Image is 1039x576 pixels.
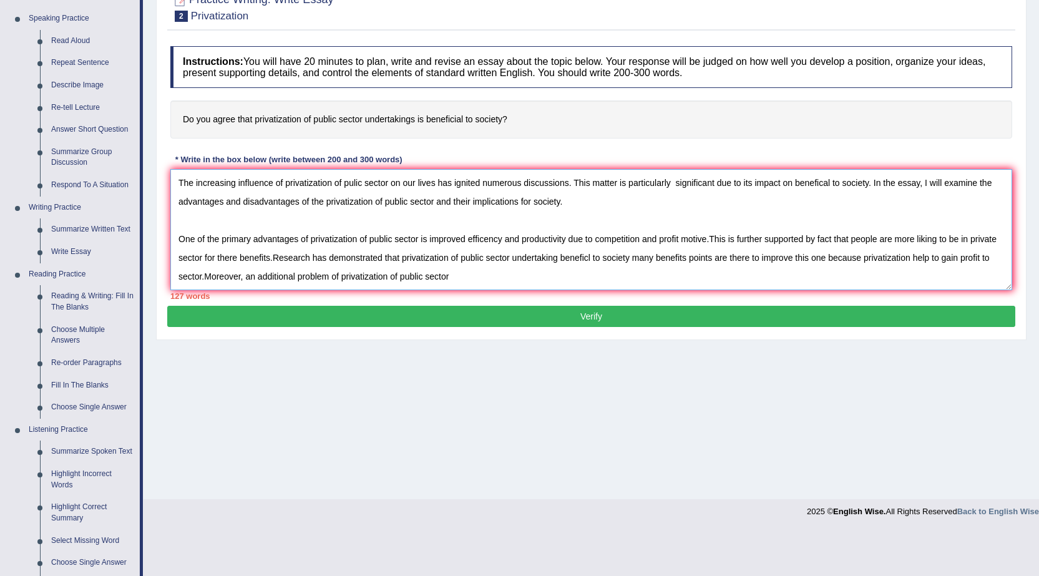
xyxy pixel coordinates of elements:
a: Highlight Correct Summary [46,496,140,529]
div: 2025 © All Rights Reserved [807,499,1039,517]
button: Verify [167,306,1015,327]
a: Answer Short Question [46,119,140,141]
a: Choose Single Answer [46,396,140,419]
a: Re-tell Lecture [46,97,140,119]
a: Back to English Wise [957,507,1039,516]
b: Instructions: [183,56,243,67]
a: Summarize Group Discussion [46,141,140,174]
small: Privatization [191,10,249,22]
a: Read Aloud [46,30,140,52]
a: Respond To A Situation [46,174,140,197]
a: Summarize Written Text [46,218,140,241]
a: Write Essay [46,241,140,263]
strong: English Wise. [833,507,885,516]
span: 2 [175,11,188,22]
a: Speaking Practice [23,7,140,30]
a: Reading & Writing: Fill In The Blanks [46,285,140,318]
h4: You will have 20 minutes to plan, write and revise an essay about the topic below. Your response ... [170,46,1012,88]
a: Reading Practice [23,263,140,286]
a: Describe Image [46,74,140,97]
a: Choose Single Answer [46,552,140,574]
a: Listening Practice [23,419,140,441]
a: Writing Practice [23,197,140,219]
a: Repeat Sentence [46,52,140,74]
h4: Do you agree that privatization of public sector undertakings is beneficial to society? [170,100,1012,139]
a: Select Missing Word [46,530,140,552]
a: Fill In The Blanks [46,374,140,397]
div: 127 words [170,290,1012,302]
a: Summarize Spoken Text [46,441,140,463]
div: * Write in the box below (write between 200 and 300 words) [170,154,407,166]
a: Highlight Incorrect Words [46,463,140,496]
a: Choose Multiple Answers [46,319,140,352]
a: Re-order Paragraphs [46,352,140,374]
